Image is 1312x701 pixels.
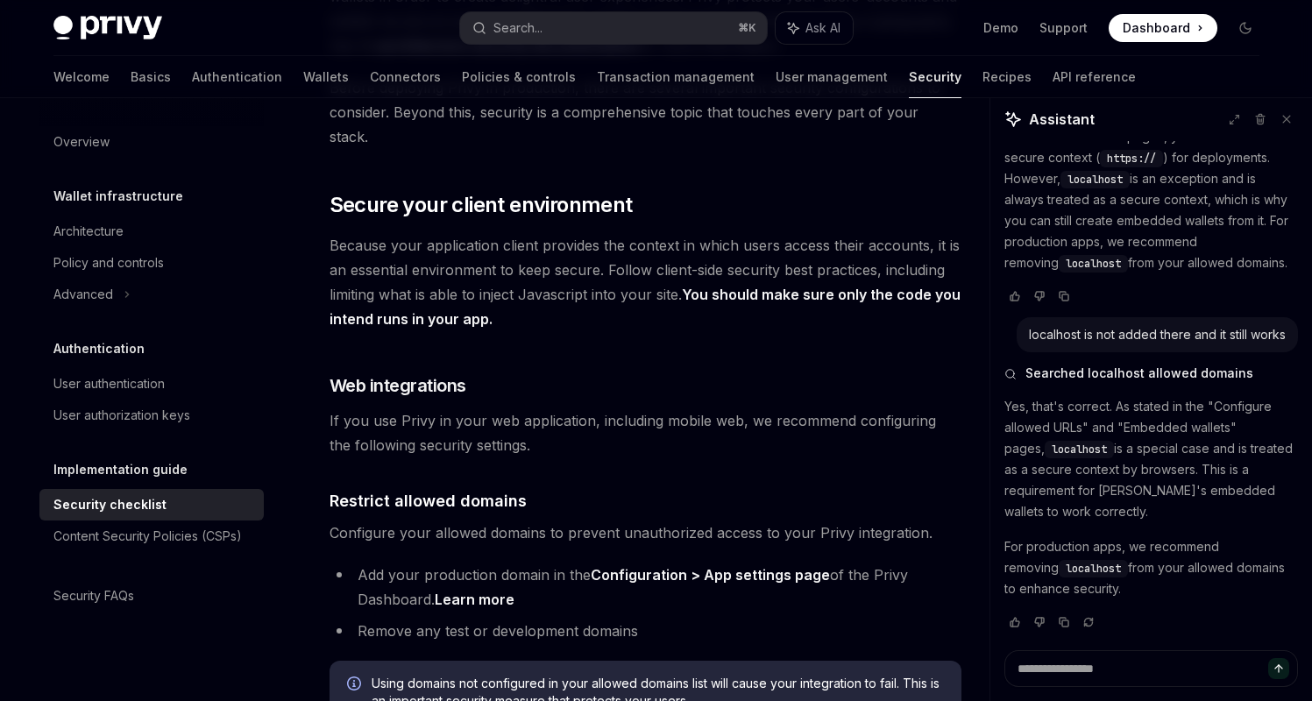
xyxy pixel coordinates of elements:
a: Wallets [303,56,349,98]
a: Policy and controls [39,247,264,279]
span: Configure your allowed domains to prevent unauthorized access to your Privy integration. [330,520,961,545]
a: Dashboard [1109,14,1217,42]
a: Learn more [435,591,514,609]
a: User authorization keys [39,400,264,431]
span: Web integrations [330,373,466,398]
span: Restrict allowed domains [330,489,527,513]
div: Architecture [53,221,124,242]
a: Connectors [370,56,441,98]
button: Search...⌘K [460,12,767,44]
span: ⌘ K [738,21,756,35]
a: Support [1039,19,1088,37]
span: Dashboard [1123,19,1190,37]
span: Assistant [1029,109,1095,130]
li: Remove any test or development domains [330,619,961,643]
a: Security FAQs [39,580,264,612]
p: Yes, that's correct. As stated in the "Configure allowed URLs" and "Embedded wallets" pages, is a... [1004,396,1298,522]
button: Send message [1268,658,1289,679]
button: Ask AI [776,12,853,44]
li: Add your production domain in the of the Privy Dashboard. [330,563,961,612]
div: Policy and controls [53,252,164,273]
a: Policies & controls [462,56,576,98]
p: For production apps, we recommend removing from your allowed domains to enhance security. [1004,536,1298,599]
div: localhost is not added there and it still works [1029,326,1286,343]
span: localhost [1067,173,1123,187]
a: Transaction management [597,56,755,98]
h5: Wallet infrastructure [53,186,183,207]
a: Architecture [39,216,264,247]
svg: Info [347,676,365,694]
div: Content Security Policies (CSPs) [53,526,242,547]
a: Overview [39,126,264,158]
span: Ask AI [805,19,840,37]
a: Content Security Policies (CSPs) [39,520,264,552]
div: User authorization keys [53,405,190,426]
a: User authentication [39,368,264,400]
span: Searched localhost allowed domains [1025,365,1253,382]
p: As stated in the "Configure allowed URLs" and "Embedded wallets" pages, you must use a secure con... [1004,105,1298,273]
a: Welcome [53,56,110,98]
span: If you use Privy in your web application, including mobile web, we recommend configuring the foll... [330,408,961,457]
span: Because your application client provides the context in which users access their accounts, it is ... [330,233,961,331]
a: Basics [131,56,171,98]
span: localhost [1066,257,1121,271]
a: Demo [983,19,1018,37]
div: Security FAQs [53,585,134,606]
span: Before deploying Privy in production, there are several important security configurations to cons... [330,75,961,149]
span: localhost [1052,443,1107,457]
a: User management [776,56,888,98]
img: dark logo [53,16,162,40]
div: Advanced [53,284,113,305]
a: Recipes [982,56,1032,98]
div: Security checklist [53,494,167,515]
a: Security [909,56,961,98]
div: Search... [493,18,543,39]
a: Authentication [192,56,282,98]
span: localhost [1066,562,1121,576]
h5: Implementation guide [53,459,188,480]
a: Configuration > App settings page [591,566,830,584]
div: Overview [53,131,110,152]
a: API reference [1053,56,1136,98]
span: https:// [1107,152,1156,166]
a: Security checklist [39,489,264,520]
button: Searched localhost allowed domains [1004,365,1298,382]
h5: Authentication [53,338,145,359]
button: Toggle dark mode [1231,14,1259,42]
span: Secure your client environment [330,191,633,219]
div: User authentication [53,373,165,394]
